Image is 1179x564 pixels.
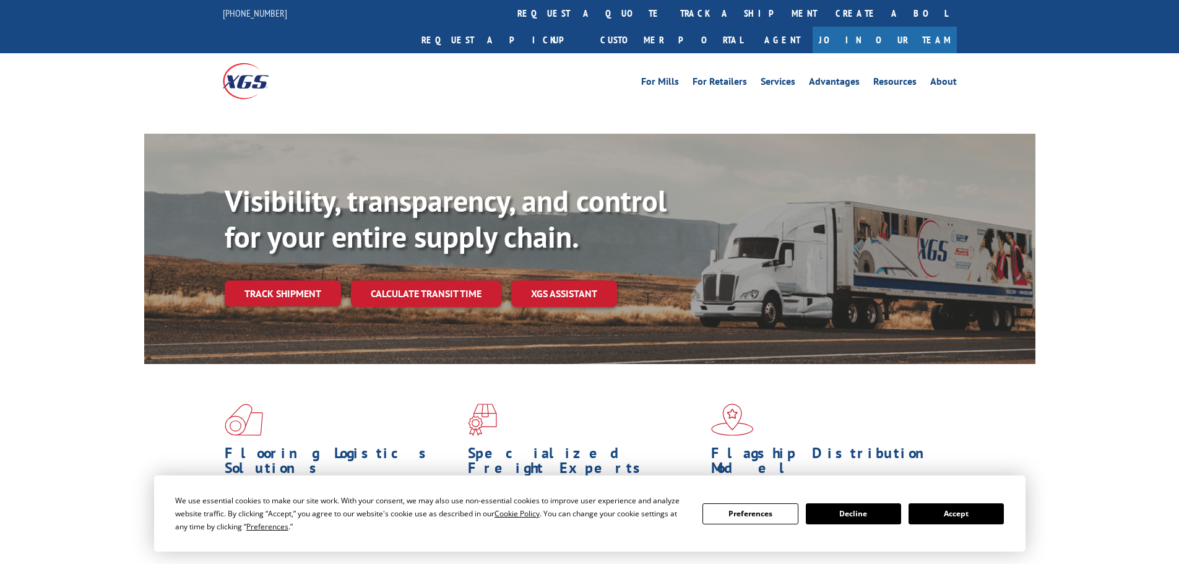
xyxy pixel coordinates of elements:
[223,7,287,19] a: [PHONE_NUMBER]
[412,27,591,53] a: Request a pickup
[225,446,459,482] h1: Flooring Logistics Solutions
[873,77,917,90] a: Resources
[468,446,702,482] h1: Specialized Freight Experts
[225,404,263,436] img: xgs-icon-total-supply-chain-intelligence-red
[351,280,501,307] a: Calculate transit time
[752,27,813,53] a: Agent
[702,503,798,524] button: Preferences
[641,77,679,90] a: For Mills
[511,280,617,307] a: XGS ASSISTANT
[591,27,752,53] a: Customer Portal
[909,503,1004,524] button: Accept
[806,503,901,524] button: Decline
[930,77,957,90] a: About
[711,446,945,482] h1: Flagship Distribution Model
[494,508,540,519] span: Cookie Policy
[761,77,795,90] a: Services
[693,77,747,90] a: For Retailers
[468,404,497,436] img: xgs-icon-focused-on-flooring-red
[225,280,341,306] a: Track shipment
[225,181,667,256] b: Visibility, transparency, and control for your entire supply chain.
[154,475,1026,552] div: Cookie Consent Prompt
[246,521,288,532] span: Preferences
[809,77,860,90] a: Advantages
[711,404,754,436] img: xgs-icon-flagship-distribution-model-red
[813,27,957,53] a: Join Our Team
[175,494,688,533] div: We use essential cookies to make our site work. With your consent, we may also use non-essential ...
